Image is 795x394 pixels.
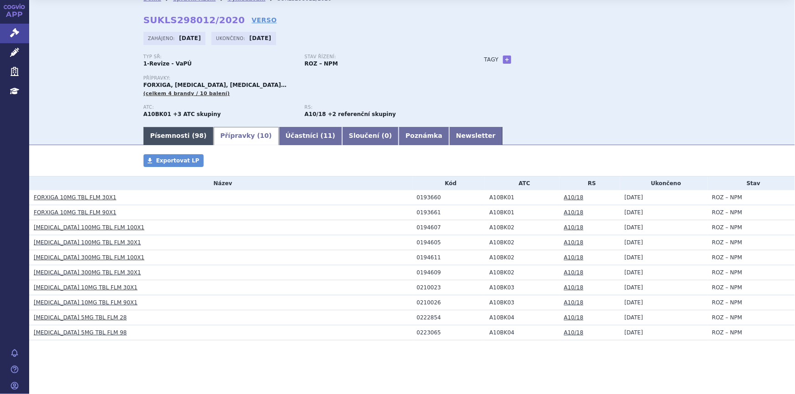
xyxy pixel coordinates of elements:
[625,269,643,276] span: [DATE]
[564,284,584,291] a: A10/18
[484,54,499,65] h3: Tagy
[417,239,485,246] div: 0194605
[625,284,643,291] span: [DATE]
[417,284,485,291] div: 0210023
[564,194,584,201] a: A10/18
[249,35,271,41] strong: [DATE]
[708,177,795,190] th: Stav
[417,254,485,261] div: 0194611
[156,157,200,164] span: Exportovat LP
[708,280,795,295] td: ROZ – NPM
[417,224,485,231] div: 0194607
[323,132,332,139] span: 11
[559,177,620,190] th: RS
[148,35,177,42] span: Zahájeno:
[417,329,485,336] div: 0223065
[708,310,795,325] td: ROZ – NPM
[708,235,795,250] td: ROZ – NPM
[485,250,559,265] td: KANAGLIFLOZIN
[485,190,559,205] td: DAPAGLIFLOZIN
[399,127,449,145] a: Poznámka
[173,111,221,117] strong: +3 ATC skupiny
[503,56,511,64] a: +
[144,61,192,67] strong: 1-Revize - VaPÚ
[342,127,399,145] a: Sloučení (0)
[564,329,584,336] a: A10/18
[625,329,643,336] span: [DATE]
[305,61,338,67] strong: ROZ – NPM
[625,239,643,246] span: [DATE]
[620,177,708,190] th: Ukončeno
[708,205,795,220] td: ROZ – NPM
[625,254,643,261] span: [DATE]
[144,105,296,110] p: ATC:
[625,299,643,306] span: [DATE]
[34,224,144,231] a: [MEDICAL_DATA] 100MG TBL FLM 100X1
[708,250,795,265] td: ROZ – NPM
[485,205,559,220] td: DAPAGLIFLOZIN
[144,15,245,25] strong: SUKLS298012/2020
[564,239,584,246] a: A10/18
[417,314,485,321] div: 0222854
[279,127,342,145] a: Účastníci (11)
[417,269,485,276] div: 0194609
[34,269,141,276] a: [MEDICAL_DATA] 300MG TBL FLM 30X1
[305,111,326,117] strong: empagliflozin, dapagliflozin, kapagliflozin
[625,194,643,201] span: [DATE]
[328,111,396,117] strong: +2 referenční skupiny
[485,325,559,340] td: ERTUGLIFLOZIN
[34,209,116,216] a: FORXIGA 10MG TBL FLM 90X1
[449,127,503,145] a: Newsletter
[485,177,559,190] th: ATC
[625,209,643,216] span: [DATE]
[564,299,584,306] a: A10/18
[708,190,795,205] td: ROZ – NPM
[34,329,127,336] a: [MEDICAL_DATA] 5MG TBL FLM 98
[385,132,389,139] span: 0
[564,314,584,321] a: A10/18
[34,299,138,306] a: [MEDICAL_DATA] 10MG TBL FLM 90X1
[564,209,584,216] a: A10/18
[564,254,584,261] a: A10/18
[34,284,138,291] a: [MEDICAL_DATA] 10MG TBL FLM 30X1
[708,220,795,235] td: ROZ – NPM
[34,314,127,321] a: [MEDICAL_DATA] 5MG TBL FLM 28
[144,54,296,60] p: Typ SŘ:
[485,295,559,310] td: EMPAGLIFLOZIN
[144,111,171,117] strong: DAPAGLIFLOZIN
[216,35,247,42] span: Ukončeno:
[34,254,144,261] a: [MEDICAL_DATA] 300MG TBL FLM 100X1
[412,177,485,190] th: Kód
[144,82,287,88] span: FORXIGA, [MEDICAL_DATA], [MEDICAL_DATA]…
[144,91,230,96] span: (celkem 4 brandy / 10 balení)
[195,132,204,139] span: 98
[485,235,559,250] td: KANAGLIFLOZIN
[708,325,795,340] td: ROZ – NPM
[144,76,466,81] p: Přípravky:
[417,299,485,306] div: 0210026
[260,132,269,139] span: 10
[485,280,559,295] td: EMPAGLIFLOZIN
[34,239,141,246] a: [MEDICAL_DATA] 100MG TBL FLM 30X1
[625,314,643,321] span: [DATE]
[708,295,795,310] td: ROZ – NPM
[305,105,457,110] p: RS:
[251,15,277,25] a: VERSO
[564,269,584,276] a: A10/18
[485,310,559,325] td: ERTUGLIFLOZIN
[144,127,214,145] a: Písemnosti (98)
[214,127,279,145] a: Přípravky (10)
[417,194,485,201] div: 0193660
[305,54,457,60] p: Stav řízení:
[708,265,795,280] td: ROZ – NPM
[34,194,116,201] a: FORXIGA 10MG TBL FLM 30X1
[29,177,412,190] th: Název
[485,265,559,280] td: KANAGLIFLOZIN
[179,35,201,41] strong: [DATE]
[417,209,485,216] div: 0193661
[564,224,584,231] a: A10/18
[485,220,559,235] td: KANAGLIFLOZIN
[625,224,643,231] span: [DATE]
[144,154,204,167] a: Exportovat LP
